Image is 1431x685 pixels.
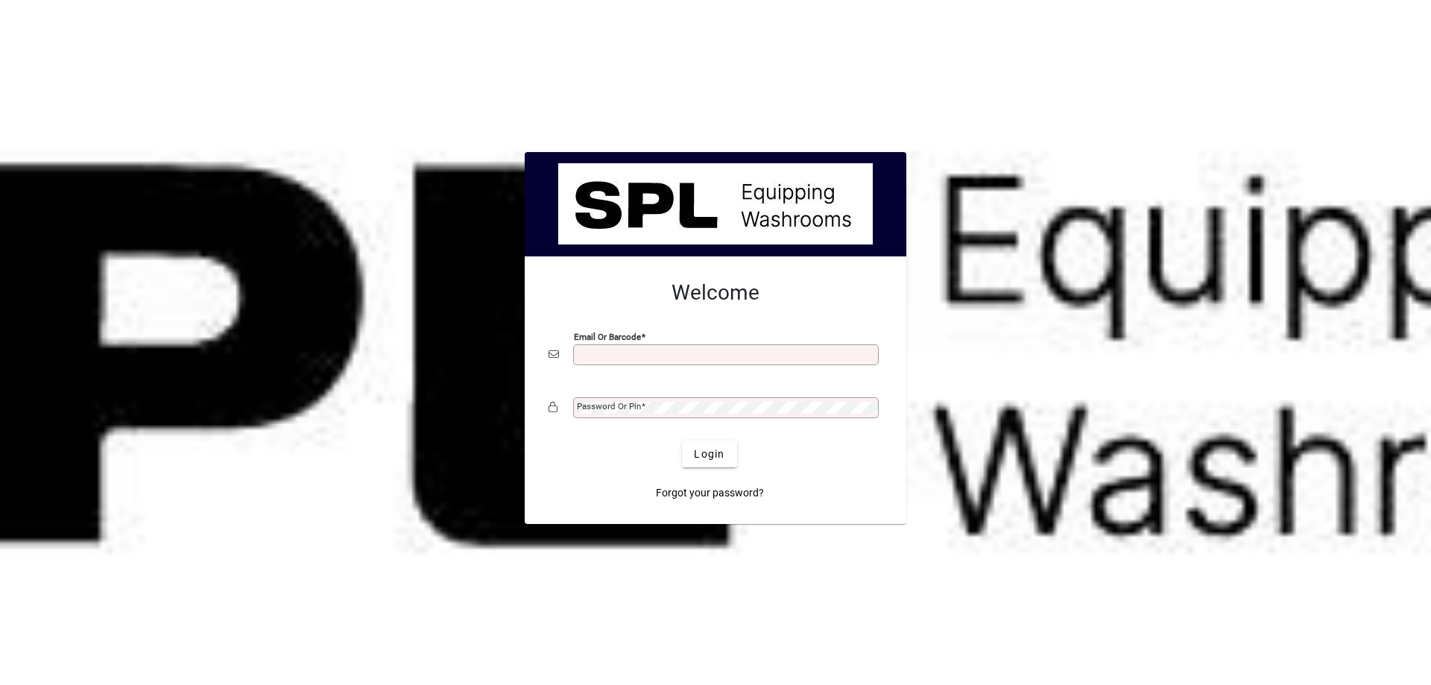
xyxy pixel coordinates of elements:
[549,280,882,306] h2: Welcome
[694,446,724,462] span: Login
[574,332,641,342] mat-label: Email or Barcode
[682,441,736,467] button: Login
[656,485,764,501] span: Forgot your password?
[577,401,641,411] mat-label: Password or Pin
[650,479,770,506] a: Forgot your password?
